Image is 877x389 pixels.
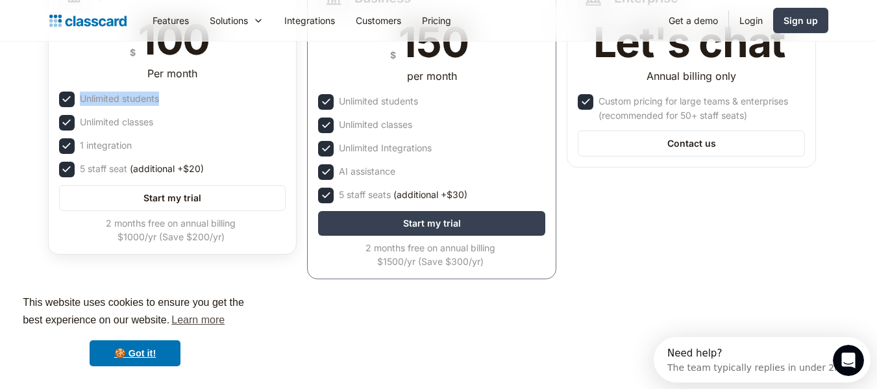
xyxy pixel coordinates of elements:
[210,14,248,27] div: Solutions
[339,94,418,108] div: Unlimited students
[80,138,132,153] div: 1 integration
[80,92,159,106] div: Unlimited students
[412,6,462,35] a: Pricing
[345,6,412,35] a: Customers
[59,216,284,244] div: 2 months free on annual billing $1000/yr (Save $200/yr)
[593,21,785,63] div: Let's chat
[729,6,773,35] a: Login
[658,6,728,35] a: Get a demo
[80,162,204,176] div: 5 staff seat
[339,118,412,132] div: Unlimited classes
[393,188,467,202] span: (additional +$30)
[390,47,396,63] div: $
[138,19,210,60] div: 100
[833,345,864,376] iframe: Intercom live chat
[80,115,153,129] div: Unlimited classes
[10,282,260,379] div: cookieconsent
[339,164,395,179] div: AI assistance
[130,44,136,60] div: $
[49,12,127,30] a: home
[578,131,805,157] a: Contact us
[318,211,545,236] a: Start my trial
[142,6,199,35] a: Features
[407,68,457,84] div: per month
[318,241,543,268] div: 2 months free on annual billing $1500/yr (Save $300/yr)
[5,5,228,41] div: Open Intercom Messenger
[14,11,190,21] div: Need help?
[339,188,467,202] div: 5 staff seats
[399,21,468,63] div: 150
[130,162,204,176] span: (additional +$20)
[90,340,180,366] a: dismiss cookie message
[169,310,227,330] a: learn more about cookies
[654,337,871,383] iframe: Intercom live chat discovery launcher
[784,14,818,27] div: Sign up
[147,66,197,81] div: Per month
[14,21,190,35] div: The team typically replies in under 2m
[199,6,274,35] div: Solutions
[274,6,345,35] a: Integrations
[647,68,736,84] div: Annual billing only
[339,141,432,155] div: Unlimited Integrations
[599,94,802,123] div: Custom pricing for large teams & enterprises (recommended for 50+ staff seats)
[773,8,828,33] a: Sign up
[23,295,247,330] span: This website uses cookies to ensure you get the best experience on our website.
[59,185,286,211] a: Start my trial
